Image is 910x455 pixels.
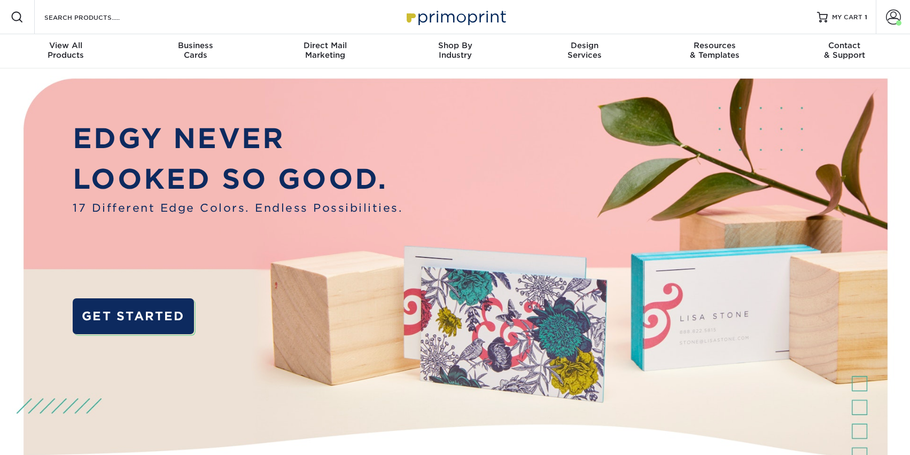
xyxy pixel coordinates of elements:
[402,5,509,28] img: Primoprint
[520,34,650,68] a: DesignServices
[73,159,403,200] p: LOOKED SO GOOD.
[1,34,131,68] a: View AllProducts
[390,41,520,50] span: Shop By
[1,41,131,60] div: Products
[43,11,147,24] input: SEARCH PRODUCTS.....
[865,13,867,21] span: 1
[780,41,909,50] span: Contact
[260,41,390,50] span: Direct Mail
[130,41,260,50] span: Business
[130,41,260,60] div: Cards
[130,34,260,68] a: BusinessCards
[650,34,780,68] a: Resources& Templates
[1,41,131,50] span: View All
[73,298,193,334] a: GET STARTED
[780,34,909,68] a: Contact& Support
[260,41,390,60] div: Marketing
[390,41,520,60] div: Industry
[650,41,780,60] div: & Templates
[832,13,862,22] span: MY CART
[780,41,909,60] div: & Support
[260,34,390,68] a: Direct MailMarketing
[520,41,650,50] span: Design
[73,200,403,217] span: 17 Different Edge Colors. Endless Possibilities.
[390,34,520,68] a: Shop ByIndustry
[73,118,403,159] p: EDGY NEVER
[520,41,650,60] div: Services
[650,41,780,50] span: Resources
